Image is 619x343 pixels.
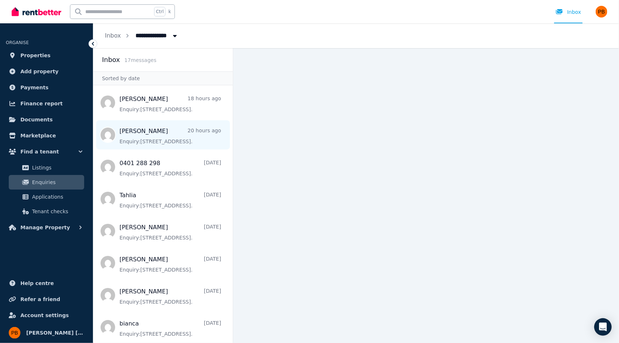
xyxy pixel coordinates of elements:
[9,160,84,175] a: Listings
[20,83,48,92] span: Payments
[12,6,61,17] img: RentBetter
[556,8,581,16] div: Inbox
[20,99,63,108] span: Finance report
[20,67,59,76] span: Add property
[6,112,87,127] a: Documents
[6,80,87,95] a: Payments
[20,279,54,288] span: Help centre
[168,9,171,15] span: k
[120,287,221,305] a: [PERSON_NAME][DATE]Enquiry:[STREET_ADDRESS].
[9,204,84,219] a: Tenant checks
[6,144,87,159] button: Find a tenant
[120,127,221,145] a: [PERSON_NAME]20 hours agoEnquiry:[STREET_ADDRESS].
[9,327,20,339] img: Petar Bijelac Petar Bijelac
[20,115,53,124] span: Documents
[32,178,81,187] span: Enquiries
[105,32,121,39] a: Inbox
[32,163,81,172] span: Listings
[32,207,81,216] span: Tenant checks
[6,128,87,143] a: Marketplace
[120,159,221,177] a: 0401 288 298[DATE]Enquiry:[STREET_ADDRESS].
[102,55,120,65] h2: Inbox
[20,223,70,232] span: Manage Property
[596,6,607,17] img: Petar Bijelac Petar Bijelac
[93,85,233,343] nav: Message list
[594,318,612,336] div: Open Intercom Messenger
[20,147,59,156] span: Find a tenant
[20,131,56,140] span: Marketplace
[6,48,87,63] a: Properties
[93,23,190,48] nav: Breadcrumb
[124,57,156,63] span: 17 message s
[120,255,221,273] a: [PERSON_NAME][DATE]Enquiry:[STREET_ADDRESS].
[9,190,84,204] a: Applications
[20,311,69,320] span: Account settings
[9,175,84,190] a: Enquiries
[120,319,221,338] a: bianca[DATE]Enquiry:[STREET_ADDRESS].
[6,96,87,111] a: Finance report
[6,292,87,307] a: Refer a friend
[120,95,221,113] a: [PERSON_NAME]18 hours agoEnquiry:[STREET_ADDRESS].
[120,223,221,241] a: [PERSON_NAME][DATE]Enquiry:[STREET_ADDRESS].
[120,191,221,209] a: Tahlia[DATE]Enquiry:[STREET_ADDRESS].
[32,192,81,201] span: Applications
[6,276,87,291] a: Help centre
[20,51,51,60] span: Properties
[6,40,29,45] span: ORGANISE
[6,308,87,323] a: Account settings
[93,71,233,85] div: Sorted by date
[6,64,87,79] a: Add property
[6,220,87,235] button: Manage Property
[154,7,165,16] span: Ctrl
[20,295,60,304] span: Refer a friend
[26,328,84,337] span: [PERSON_NAME] [PERSON_NAME]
